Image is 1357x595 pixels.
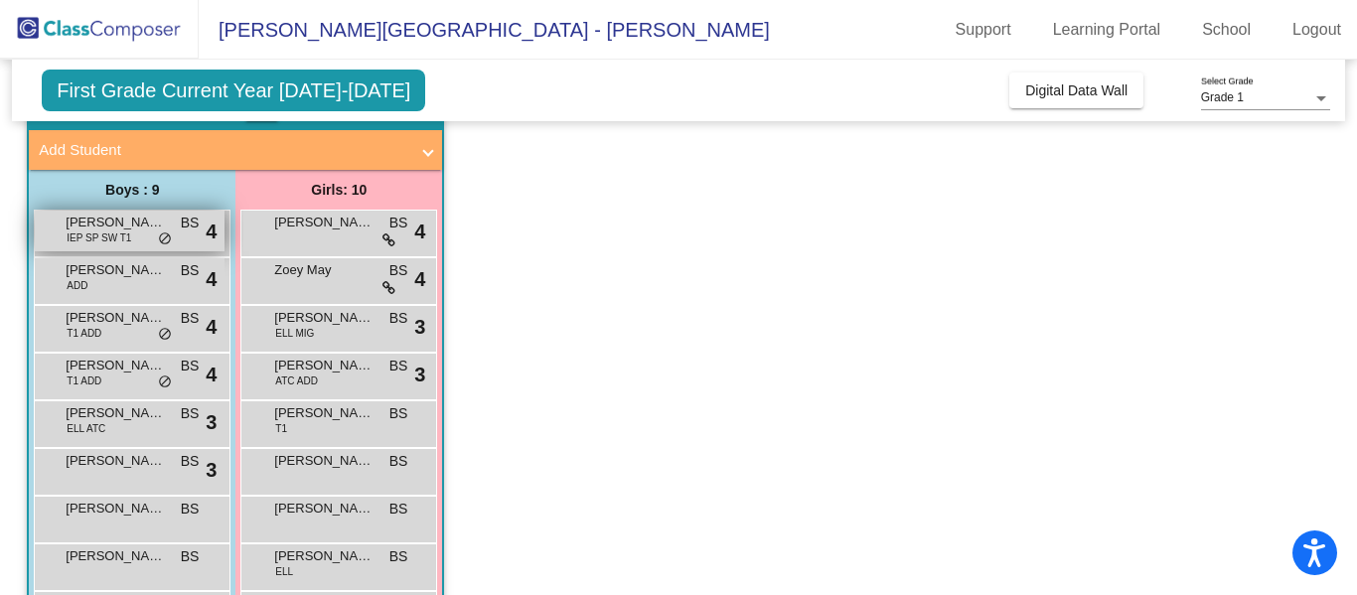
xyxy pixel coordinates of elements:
[67,373,101,388] span: T1 ADD
[66,308,165,328] span: [PERSON_NAME]
[389,403,408,424] span: BS
[206,455,217,485] span: 3
[66,403,165,423] span: [PERSON_NAME]
[181,499,200,520] span: BS
[206,360,217,389] span: 4
[181,546,200,567] span: BS
[275,564,293,579] span: ELL
[66,546,165,566] span: [PERSON_NAME]
[274,356,374,375] span: [PERSON_NAME]
[1277,14,1357,46] a: Logout
[414,217,425,246] span: 4
[940,14,1027,46] a: Support
[206,312,217,342] span: 4
[275,326,314,341] span: ELL MIG
[274,308,374,328] span: [PERSON_NAME]
[1201,90,1244,104] span: Grade 1
[181,260,200,281] span: BS
[66,499,165,519] span: [PERSON_NAME]
[1025,82,1128,98] span: Digital Data Wall
[274,546,374,566] span: [PERSON_NAME]
[414,312,425,342] span: 3
[206,407,217,437] span: 3
[39,139,408,162] mat-panel-title: Add Student
[67,326,101,341] span: T1 ADD
[414,360,425,389] span: 3
[389,451,408,472] span: BS
[1009,73,1143,108] button: Digital Data Wall
[66,451,165,471] span: [PERSON_NAME]
[181,213,200,233] span: BS
[1037,14,1177,46] a: Learning Portal
[414,264,425,294] span: 4
[206,264,217,294] span: 4
[274,403,374,423] span: [PERSON_NAME]
[158,231,172,247] span: do_not_disturb_alt
[67,278,87,293] span: ADD
[389,260,408,281] span: BS
[67,421,105,436] span: ELL ATC
[274,451,374,471] span: [PERSON_NAME]
[1186,14,1267,46] a: School
[389,308,408,329] span: BS
[158,327,172,343] span: do_not_disturb_alt
[67,230,131,245] span: IEP SP SW T1
[274,260,374,280] span: Zoey May
[389,546,408,567] span: BS
[42,70,425,111] span: First Grade Current Year [DATE]-[DATE]
[66,356,165,375] span: [PERSON_NAME]
[274,213,374,232] span: [PERSON_NAME]
[235,170,442,210] div: Girls: 10
[181,356,200,376] span: BS
[181,403,200,424] span: BS
[389,213,408,233] span: BS
[389,356,408,376] span: BS
[275,421,287,436] span: T1
[158,374,172,390] span: do_not_disturb_alt
[66,213,165,232] span: [PERSON_NAME]
[29,170,235,210] div: Boys : 9
[275,373,318,388] span: ATC ADD
[29,130,442,170] mat-expansion-panel-header: Add Student
[181,451,200,472] span: BS
[389,499,408,520] span: BS
[181,308,200,329] span: BS
[66,260,165,280] span: [PERSON_NAME]
[274,499,374,519] span: [PERSON_NAME]
[206,217,217,246] span: 4
[199,14,770,46] span: [PERSON_NAME][GEOGRAPHIC_DATA] - [PERSON_NAME]
[244,91,279,121] button: Print Students Details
